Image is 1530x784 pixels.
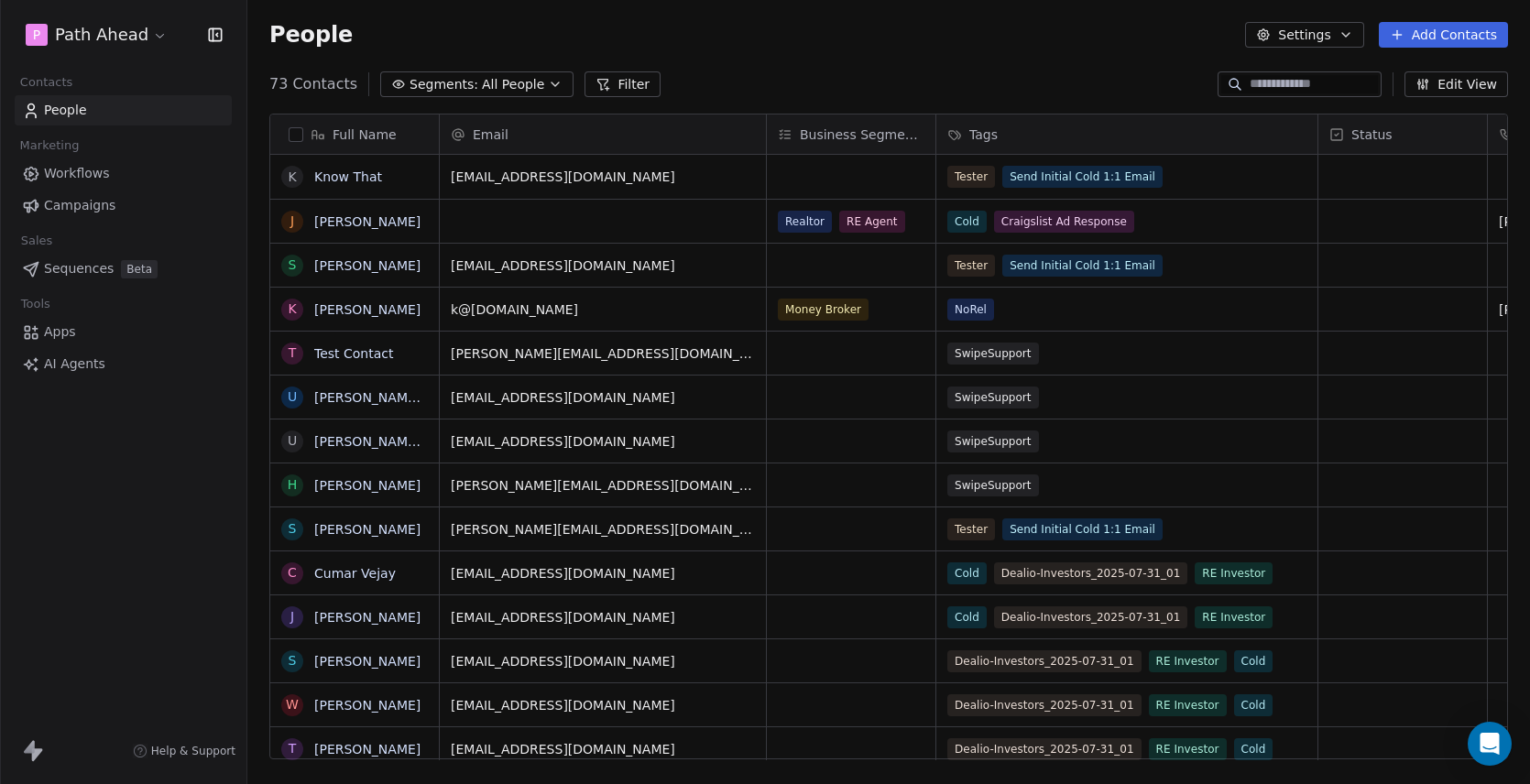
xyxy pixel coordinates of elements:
button: Add Contacts [1379,22,1508,48]
span: Help & Support [151,744,235,758]
button: Edit View [1404,71,1508,97]
span: NoRel [947,299,994,321]
span: Dealio-Investors_2025-07-31_01 [994,562,1188,584]
span: RE Agent [839,211,905,233]
span: [PERSON_NAME][EMAIL_ADDRESS][DOMAIN_NAME] [451,476,755,495]
span: Campaigns [44,196,115,215]
span: [EMAIL_ADDRESS][DOMAIN_NAME] [451,388,755,407]
div: S [289,256,297,275]
span: Cold [1234,694,1273,716]
span: SwipeSupport [947,474,1039,496]
a: Know That [314,169,382,184]
a: People [15,95,232,125]
span: Send Initial Cold 1:1 Email [1002,518,1163,540]
span: [EMAIL_ADDRESS][DOMAIN_NAME] [451,652,755,670]
span: Email [473,125,508,144]
span: RE Investor [1195,562,1273,584]
span: [EMAIL_ADDRESS][DOMAIN_NAME] [451,696,755,714]
span: Tools [13,290,58,318]
div: Full Name [270,114,439,154]
button: Filter [585,71,661,97]
span: Tester [947,166,995,188]
a: [PERSON_NAME] [314,698,421,713]
span: Dealio-Investors_2025-07-31_01 [994,606,1188,628]
span: Money Broker [778,299,869,321]
div: Business Segments [767,114,935,154]
span: Realtor [778,211,832,233]
a: [PERSON_NAME] [314,610,421,625]
span: P [33,26,40,44]
a: Test Contact [314,346,394,361]
a: Cumar Vejay [314,566,396,581]
span: Cold [1234,650,1273,672]
span: Workflows [44,164,110,183]
button: Settings [1245,22,1363,48]
span: Dealio-Investors_2025-07-31_01 [947,650,1142,672]
span: Sequences [44,259,114,278]
span: [EMAIL_ADDRESS][DOMAIN_NAME] [451,256,755,275]
span: 73 Contacts [269,73,357,95]
span: [PERSON_NAME][EMAIL_ADDRESS][DOMAIN_NAME] [451,344,755,363]
div: J [290,607,294,626]
div: K [288,168,296,187]
span: SwipeSupport [947,387,1039,408]
a: [PERSON_NAME] [314,214,421,229]
span: AI Agents [44,354,105,374]
a: [PERSON_NAME] [314,478,421,493]
span: Full Name [333,125,397,144]
span: Tester [947,255,995,277]
a: [PERSON_NAME] 2 [314,390,433,405]
div: T [289,739,297,758]
span: Path Ahead [55,23,148,47]
span: RE Investor [1195,606,1273,628]
span: RE Investor [1149,738,1227,760]
a: [PERSON_NAME] [314,302,421,317]
a: Apps [15,317,232,347]
span: All People [482,75,544,94]
span: [EMAIL_ADDRESS][DOMAIN_NAME] [451,564,755,583]
div: U [288,387,297,407]
span: Contacts [12,69,81,96]
span: Sales [13,227,60,255]
a: Campaigns [15,191,232,221]
span: Send Initial Cold 1:1 Email [1002,255,1163,277]
div: Tags [936,114,1317,154]
span: Tester [947,518,995,540]
a: SequencesBeta [15,254,232,284]
span: Dealio-Investors_2025-07-31_01 [947,694,1142,716]
span: [EMAIL_ADDRESS][DOMAIN_NAME] [451,608,755,626]
button: PPath Ahead [22,19,171,50]
a: [PERSON_NAME] [314,742,421,757]
a: AI Agents [15,349,232,379]
span: Tags [969,125,998,144]
span: Dealio-Investors_2025-07-31_01 [947,738,1142,760]
span: SwipeSupport [947,430,1039,452]
div: Email [440,114,766,154]
div: grid [270,155,440,760]
a: [PERSON_NAME] [314,522,421,537]
a: Help & Support [133,744,235,758]
a: [PERSON_NAME] [314,654,421,669]
span: Marketing [12,132,87,159]
span: SwipeSupport [947,343,1039,365]
a: Workflows [15,158,232,189]
span: Cold [947,562,987,584]
span: Beta [121,260,158,278]
div: H [288,475,298,495]
div: W [286,695,299,714]
span: [EMAIL_ADDRESS][DOMAIN_NAME] [451,168,755,186]
div: U [288,431,297,451]
span: [EMAIL_ADDRESS][DOMAIN_NAME] [451,432,755,451]
span: People [44,101,87,120]
div: S [289,651,297,670]
div: T [289,343,297,363]
a: [PERSON_NAME] One [314,434,451,449]
span: Status [1351,125,1393,144]
span: [PERSON_NAME][EMAIL_ADDRESS][DOMAIN_NAME] [451,520,755,539]
span: k@[DOMAIN_NAME] [451,300,755,319]
div: C [288,563,297,583]
div: Open Intercom Messenger [1468,722,1512,766]
span: Segments: [410,75,478,94]
span: RE Investor [1149,650,1227,672]
span: RE Investor [1149,694,1227,716]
